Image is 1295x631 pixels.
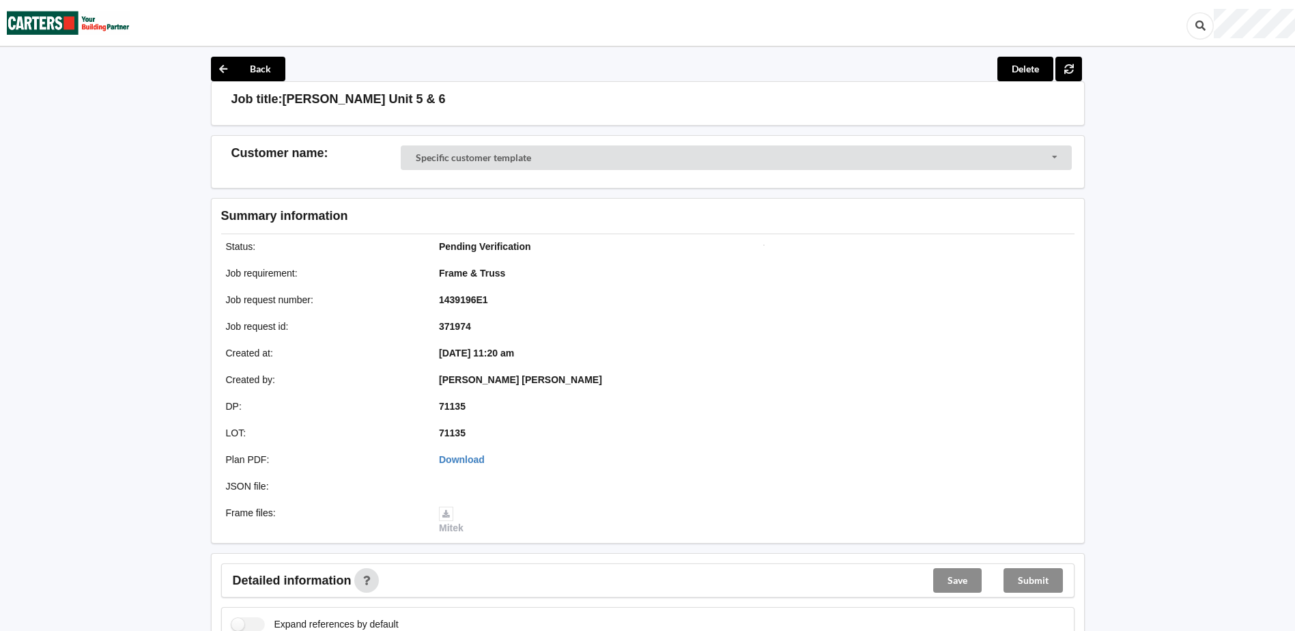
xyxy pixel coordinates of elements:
[221,208,857,224] h3: Summary information
[216,293,430,307] div: Job request number :
[439,241,531,252] b: Pending Verification
[216,453,430,466] div: Plan PDF :
[7,1,130,45] img: Carters
[283,92,446,107] h3: [PERSON_NAME] Unit 5 & 6
[216,266,430,280] div: Job requirement :
[233,574,352,587] span: Detailed information
[439,294,488,305] b: 1439196E1
[216,320,430,333] div: Job request id :
[216,240,430,253] div: Status :
[416,153,531,163] div: Specific customer template
[439,401,466,412] b: 71135
[439,507,464,533] a: Mitek
[231,145,401,161] h3: Customer name :
[763,244,765,246] img: Job impression image thumbnail
[211,57,285,81] button: Back
[216,479,430,493] div: JSON file :
[1214,9,1295,38] div: User Profile
[439,374,602,385] b: [PERSON_NAME] [PERSON_NAME]
[439,268,505,279] b: Frame & Truss
[216,346,430,360] div: Created at :
[439,454,485,465] a: Download
[216,426,430,440] div: LOT :
[216,399,430,413] div: DP :
[997,57,1053,81] button: Delete
[216,506,430,535] div: Frame files :
[439,321,471,332] b: 371974
[231,92,283,107] h3: Job title:
[439,348,514,359] b: [DATE] 11:20 am
[439,427,466,438] b: 71135
[401,145,1072,170] div: Customer Selector
[216,373,430,387] div: Created by :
